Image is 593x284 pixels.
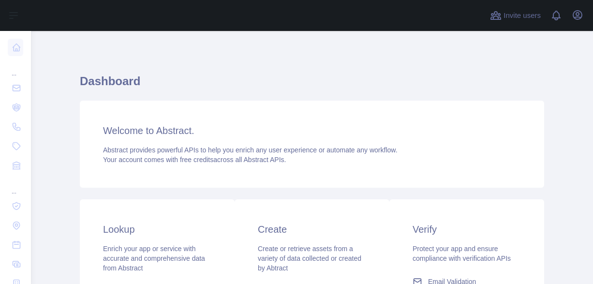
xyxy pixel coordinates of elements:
[103,223,211,236] h3: Lookup
[103,245,205,272] span: Enrich your app or service with accurate and comprehensive data from Abstract
[8,58,23,77] div: ...
[80,74,544,97] h1: Dashboard
[413,223,521,236] h3: Verify
[103,124,521,137] h3: Welcome to Abstract.
[488,8,543,23] button: Invite users
[258,223,366,236] h3: Create
[180,156,213,164] span: free credits
[413,245,511,262] span: Protect your app and ensure compliance with verification APIs
[258,245,361,272] span: Create or retrieve assets from a variety of data collected or created by Abtract
[8,176,23,195] div: ...
[103,156,286,164] span: Your account comes with across all Abstract APIs.
[103,146,398,154] span: Abstract provides powerful APIs to help you enrich any user experience or automate any workflow.
[504,10,541,21] span: Invite users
